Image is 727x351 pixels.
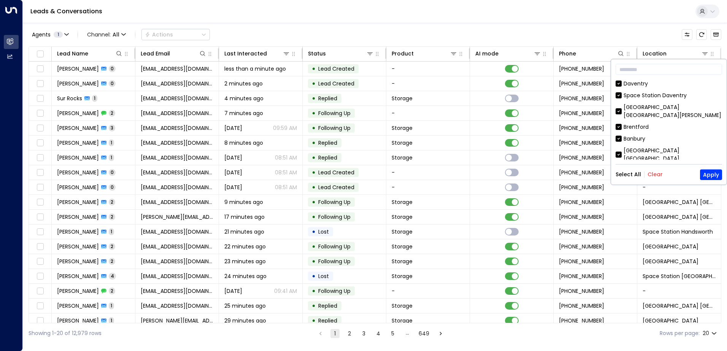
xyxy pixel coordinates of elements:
span: Ted Haile [57,213,99,221]
span: Toggle select row [35,109,45,118]
span: Laurens Spethmann [57,65,99,73]
div: [GEOGRAPHIC_DATA] [GEOGRAPHIC_DATA] [616,147,722,163]
span: Replied [318,317,337,324]
span: 0 [109,80,116,87]
span: Space Station Isleworth [643,258,698,265]
span: +447704458696 [559,272,604,280]
span: Storage [392,198,413,206]
span: mycahez@gmail.com [141,243,213,250]
span: Toggle select row [35,212,45,222]
div: • [312,240,316,253]
span: 0 [109,184,116,190]
span: Melissa Axford [57,302,99,310]
button: Select All [616,171,641,177]
div: • [312,166,316,179]
span: Lead Created [318,80,354,87]
td: - [386,76,470,91]
span: Space Station Isleworth [643,243,698,250]
span: Agents [32,32,51,37]
a: Leads & Conversations [30,7,102,16]
span: Michelle Smith [57,287,99,295]
nav: pagination navigation [316,329,446,338]
span: +447715118835 [559,95,604,102]
button: Go to page 3 [359,329,368,338]
span: Lead Created [318,169,354,176]
span: iselou47@gmail.com [141,302,213,310]
span: 7 minutes ago [224,109,263,117]
span: victoria_swain@hotmail.com [141,154,213,161]
span: Lead Created [318,65,354,73]
span: specialsparks@hotmail.com [141,272,213,280]
span: +447407130293 [559,139,604,147]
div: Lead Name [57,49,123,58]
span: 29 minutes ago [224,317,266,324]
div: Space Station Daventry [616,92,722,100]
button: page 1 [330,329,340,338]
span: +447849218254 [559,65,604,73]
span: 1 [109,154,114,161]
span: Toggle select row [35,242,45,251]
div: Phone [559,49,576,58]
span: Storage [392,95,413,102]
span: Sep 16, 2025 [224,169,242,176]
div: • [312,285,316,297]
span: Toggle select row [35,286,45,296]
span: +447748197619 [559,317,604,324]
span: Refresh [696,29,707,40]
span: +447702601310 [559,109,604,117]
span: Victoria Swain [57,169,99,176]
span: 21 minutes ago [224,228,264,236]
span: Toggle select row [35,64,45,74]
p: 08:51 AM [275,154,297,161]
span: laurens.spethmann@gmail.com [141,80,213,87]
span: Dean George [57,243,99,250]
div: [GEOGRAPHIC_DATA] [GEOGRAPHIC_DATA] [624,147,722,163]
div: AI mode [475,49,541,58]
span: 3 [109,125,115,131]
div: Daventry [624,80,648,88]
span: victoria_swain@hotmail.com [141,183,213,191]
span: 2 [109,258,115,264]
span: 4 [109,273,116,279]
div: Phone [559,49,625,58]
div: Product [392,49,457,58]
span: +447702601310 [559,124,604,132]
div: • [312,107,316,120]
div: Daventry [616,80,722,88]
span: Toggle select row [35,227,45,237]
span: Storage [392,228,413,236]
span: 2 [109,243,115,250]
td: - [386,62,470,76]
span: +447704458696 [559,287,604,295]
span: Space Station Garretts Green [643,272,716,280]
button: Agents1 [29,29,71,40]
span: 25 minutes ago [224,302,266,310]
div: • [312,77,316,90]
span: caroline_ardelet@yahoo.fr [141,109,213,117]
span: Replied [318,154,337,161]
span: Toggle select row [35,198,45,207]
span: theodore.haile@gmail.com [141,213,213,221]
span: Ilja Stepanovs [57,228,99,236]
div: • [312,62,316,75]
span: Following Up [318,287,351,295]
span: Following Up [318,198,351,206]
span: Lost [318,228,329,236]
span: +447407130293 [559,154,604,161]
span: Toggle select row [35,272,45,281]
span: Following Up [318,109,351,117]
span: Space Station Shrewsbury [643,302,716,310]
div: • [312,136,316,149]
button: Go to page 5 [388,329,397,338]
span: Victoria Swain [57,139,99,147]
span: +447849218254 [559,80,604,87]
span: josikyl@gmail.com [141,198,213,206]
span: Storage [392,154,413,161]
span: +447546709056 [559,258,604,265]
div: Button group with a nested menu [141,29,210,40]
span: Lead Created [318,183,354,191]
span: Storage [392,243,413,250]
div: • [312,181,316,194]
td: - [637,284,721,298]
span: Toggle select row [35,183,45,192]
